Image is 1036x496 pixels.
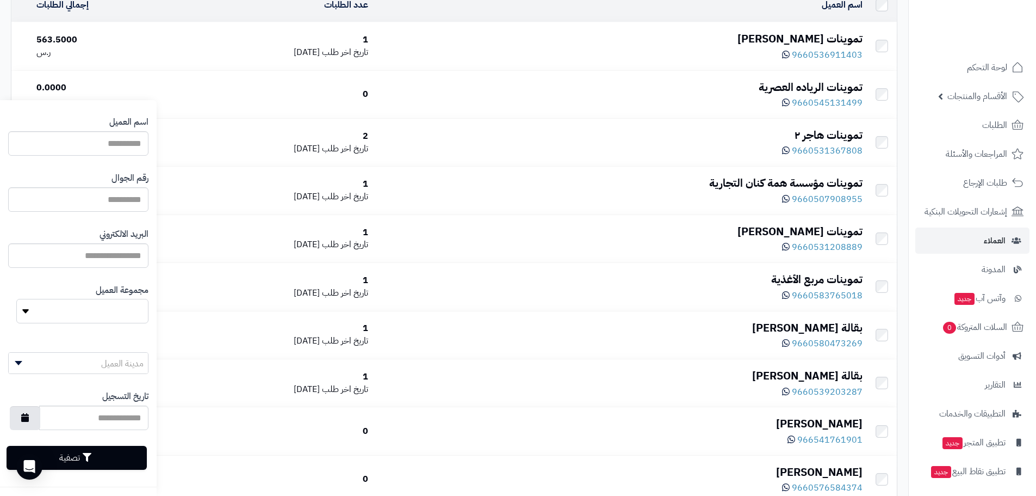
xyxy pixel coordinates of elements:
div: تموينات الرياده العصرية [377,79,863,95]
span: تاريخ اخر طلب [322,334,368,347]
span: تاريخ اخر طلب [322,383,368,396]
div: 0 [180,473,368,486]
div: [DATE] [180,46,368,59]
button: تصفية [7,446,147,470]
a: الطلبات [915,112,1029,138]
div: 1 [180,34,368,46]
span: السلات المتروكة [942,320,1007,335]
a: السلات المتروكة0 [915,314,1029,340]
div: [PERSON_NAME] [377,464,863,480]
div: تموينات مربع الأغذية [377,272,863,287]
div: 563.5000 [36,34,172,46]
span: جديد [954,293,975,305]
span: تاريخ اخر طلب [322,286,368,299]
div: [DATE] [180,287,368,299]
a: أدوات التسويق [915,343,1029,369]
a: المدونة [915,256,1029,283]
div: [PERSON_NAME] [377,416,863,432]
a: تطبيق نقاط البيعجديد [915,458,1029,485]
a: 9660576584374 [782,481,863,494]
a: 9660539203287 [782,385,863,399]
a: 9660583765018 [782,289,863,302]
span: 9660576584374 [792,481,863,494]
div: [DATE] [180,383,368,396]
span: إشعارات التحويلات البنكية [925,204,1007,219]
div: Open Intercom Messenger [16,454,42,480]
div: تموينات هاجر ٢ [377,127,863,143]
a: 9660536911403 [782,48,863,62]
a: 966541761901 [787,433,863,446]
a: العملاء [915,228,1029,254]
a: إشعارات التحويلات البنكية [915,199,1029,225]
div: [DATE] [180,335,368,347]
span: تاريخ اخر طلب [322,238,368,251]
span: لوحة التحكم [967,60,1007,75]
a: 9660580473269 [782,337,863,350]
div: تموينات [PERSON_NAME] [377,31,863,47]
span: 0 [943,322,956,334]
label: اسم العميل [109,116,148,128]
a: 9660545131499 [782,96,863,109]
span: وآتس آب [953,291,1006,306]
div: [DATE] [180,143,368,155]
span: 9660531367808 [792,144,863,157]
a: 9660531367808 [782,144,863,157]
div: [DATE] [180,191,368,203]
label: رقم الجوال [111,172,148,185]
span: جديد [931,466,951,478]
span: تطبيق المتجر [941,435,1006,450]
span: الطلبات [982,118,1007,133]
div: بقالة [PERSON_NAME] [377,320,863,336]
span: تاريخ اخر طلب [322,46,368,59]
div: ر.س [36,46,172,59]
div: 1 [180,178,368,191]
a: طلبات الإرجاع [915,170,1029,196]
div: 1 [180,274,368,287]
label: مجموعة العميل [96,284,148,297]
a: التقارير [915,372,1029,398]
span: تطبيق نقاط البيع [930,464,1006,479]
span: 966541761901 [797,433,863,446]
div: تموينات مؤسسة همة كنان التجارية [377,175,863,191]
a: التطبيقات والخدمات [915,401,1029,427]
span: المراجعات والأسئلة [946,146,1007,162]
span: 9660580473269 [792,337,863,350]
span: 9660531208889 [792,241,863,254]
span: جديد [942,437,963,449]
div: بقالة [PERSON_NAME] [377,368,863,384]
span: طلبات الإرجاع [963,175,1007,191]
div: 0.0000 [36,82,172,94]
div: تموينات [PERSON_NAME] [377,224,863,240]
span: 9660539203287 [792,385,863,399]
a: تطبيق المتجرجديد [915,430,1029,456]
span: 9660545131499 [792,96,863,109]
div: 2 [180,130,368,143]
span: التطبيقات والخدمات [939,406,1006,421]
span: أدوات التسويق [958,348,1006,364]
div: 0 [180,88,368,101]
div: 1 [180,226,368,239]
a: وآتس آبجديد [915,285,1029,311]
label: البريد الالكتروني [100,228,148,241]
span: المدونة [982,262,1006,277]
div: 1 [180,322,368,335]
a: 9660531208889 [782,241,863,254]
span: تاريخ اخر طلب [322,190,368,203]
span: تاريخ اخر طلب [322,142,368,155]
span: 9660536911403 [792,48,863,62]
div: 0 [180,425,368,438]
a: المراجعات والأسئلة [915,141,1029,167]
span: مدينة العميل [101,357,144,370]
label: تاريخ التسجيل [102,390,148,403]
span: 9660583765018 [792,289,863,302]
span: العملاء [984,233,1006,248]
a: 9660507908955 [782,193,863,206]
a: لوحة التحكم [915,54,1029,81]
div: 1 [180,371,368,383]
span: الأقسام والمنتجات [947,89,1007,104]
div: [DATE] [180,238,368,251]
span: التقارير [985,377,1006,393]
span: 9660507908955 [792,193,863,206]
div: ر.س [36,94,172,107]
